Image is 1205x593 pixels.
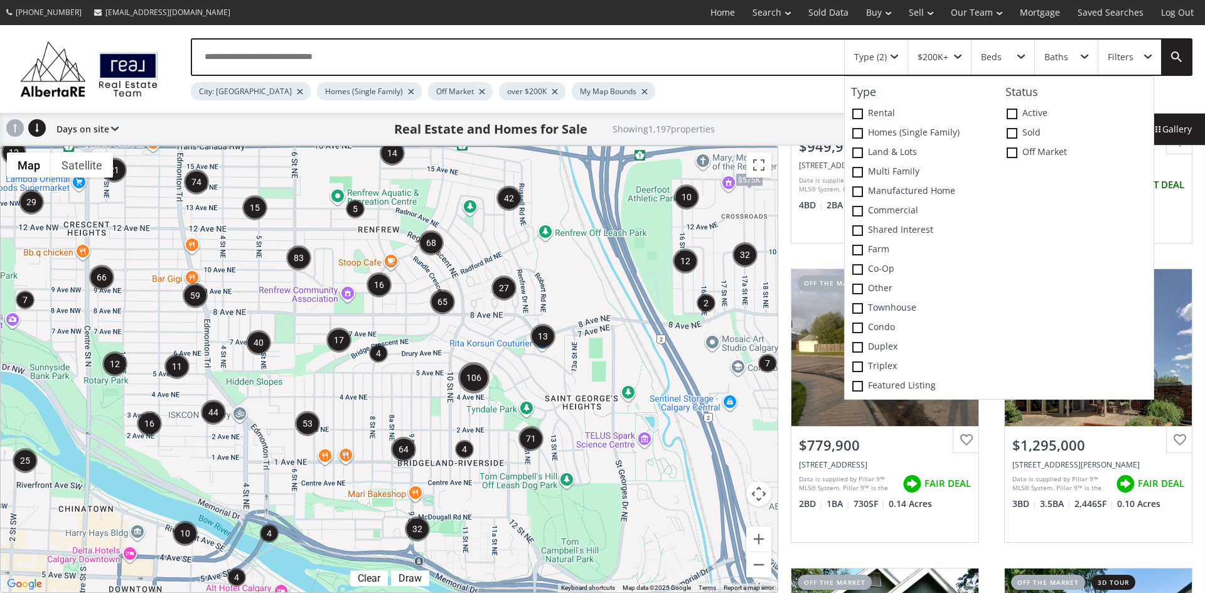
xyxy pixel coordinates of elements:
a: off the market3d tour$1,295,000[STREET_ADDRESS][PERSON_NAME]Data is supplied by Pillar 9™ MLS® Sy... [992,256,1205,555]
button: Map camera controls [746,481,771,506]
img: rating icon [899,471,924,496]
div: $1,295,000 [1012,435,1184,455]
span: 0.14 Acres [889,498,932,510]
span: 3.5 BA [1040,498,1071,510]
div: 13 [530,324,555,349]
span: 0.10 Acres [1117,498,1160,510]
span: 2 BA [827,199,850,211]
div: 27 [491,275,517,301]
div: 106 [458,362,490,393]
img: rating icon [1113,471,1138,496]
button: Show street map [7,152,51,178]
span: 2,446 SF [1074,498,1114,510]
span: GREAT DEAL [1129,178,1184,191]
div: 12 [673,248,698,274]
div: 17 [326,328,351,353]
div: 16 [137,411,162,436]
label: Shared Interest [845,221,999,240]
span: FAIR DEAL [924,477,971,490]
button: Toggle fullscreen view [746,152,771,178]
div: 64 [391,437,416,462]
div: My Map Bounds [572,82,655,100]
label: Rental [845,104,999,124]
span: 3 BD [1012,498,1037,510]
span: 4 BD [799,199,823,211]
div: 4 [455,440,474,459]
span: [PHONE_NUMBER] [16,7,82,18]
div: 32 [732,242,758,267]
div: 16 [367,272,392,297]
div: Gallery [1138,114,1205,145]
label: Condo [845,318,999,338]
div: 66 [89,265,114,290]
div: Clear [355,572,383,584]
h4: Status [999,86,1154,99]
h2: Showing 1,197 properties [613,124,715,134]
a: Open this area in Google Maps (opens a new window) [4,576,45,592]
div: 1239 Colgrove Avenue NE, Calgary, AB T2E5C3 [1012,459,1184,470]
button: Keyboard shortcuts [561,584,615,592]
div: 12 [102,351,127,377]
img: Google [4,576,45,592]
div: Days on site [50,114,119,145]
div: 83 [286,245,311,270]
span: [EMAIL_ADDRESS][DOMAIN_NAME] [105,7,230,18]
div: 4 [260,524,279,543]
span: 730 SF [854,498,886,510]
div: $779,900 [799,435,971,455]
div: Draw [395,572,425,584]
div: 5 [346,200,365,218]
div: 15 [242,195,267,220]
div: 44 [201,400,226,425]
a: Report a map error [724,584,774,591]
div: $200K+ [918,53,948,61]
label: Active [999,104,1154,124]
label: Off Market [999,143,1154,163]
div: over $200K [499,82,565,100]
span: Gallery [1152,123,1192,136]
label: Featured Listing [845,377,999,396]
label: Triplex [845,357,999,377]
div: Data is supplied by Pillar 9™ MLS® System. Pillar 9™ is the owner of the copyright in its MLS® Sy... [799,176,895,195]
div: City: [GEOGRAPHIC_DATA] [191,82,311,100]
div: 53 [295,411,320,436]
div: 65 [430,289,455,314]
div: 71 [518,426,544,451]
label: Other [845,279,999,299]
div: 10 [674,184,699,210]
a: [EMAIL_ADDRESS][DOMAIN_NAME] [88,1,237,24]
div: 11 [164,354,190,379]
label: Land & Lots [845,143,999,163]
h1: Real Estate and Homes for Sale [394,120,587,138]
div: Homes (Single Family) [317,82,422,100]
div: 2 [697,294,715,313]
div: Filters [1108,53,1133,61]
div: 40 [246,330,271,355]
div: 14 [380,141,405,166]
img: Logo [14,38,164,100]
div: 10 [173,521,198,546]
div: Beds [981,53,1002,61]
label: Manufactured Home [845,182,999,201]
div: Type (2) [854,53,887,61]
div: 12 [1,140,26,165]
div: Data is supplied by Pillar 9™ MLS® System. Pillar 9™ is the owner of the copyright in its MLS® Sy... [799,474,896,493]
a: Terms [699,584,716,591]
div: Click to draw. [391,572,429,584]
div: 7 [16,291,35,309]
button: Show satellite imagery [51,152,113,178]
div: 1062 Regal Crescent NE, Calgary, AB T2E 5H1 [799,459,971,470]
div: $575K [736,173,763,186]
label: Sold [999,124,1154,143]
span: 2 BD [799,498,823,510]
div: 4 [369,344,388,363]
label: Multi family [845,163,999,182]
div: 68 [419,230,444,255]
span: 1 BA [827,498,850,510]
label: Farm [845,240,999,260]
div: Click to clear. [350,572,388,584]
span: FAIR DEAL [1138,477,1184,490]
div: 7 [758,354,777,373]
div: 116 9 Avenue NE, Calgary, AB T2E0V2 [799,160,971,171]
div: Off Market [428,82,493,100]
